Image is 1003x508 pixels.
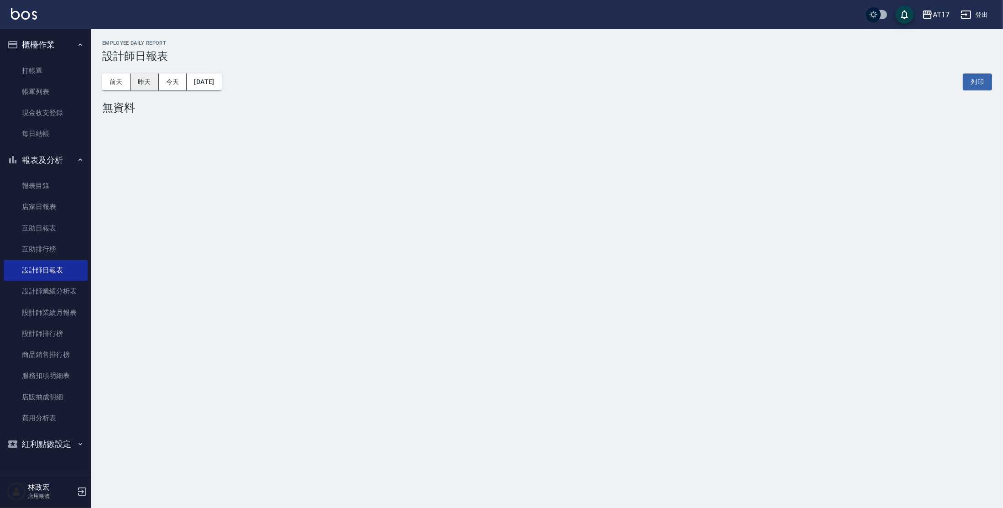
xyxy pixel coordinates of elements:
[102,50,992,63] h3: 設計師日報表
[4,33,88,57] button: 櫃檯作業
[4,323,88,344] a: 設計師排行榜
[7,482,26,501] img: Person
[4,281,88,302] a: 設計師業績分析表
[4,196,88,217] a: 店家日報表
[11,8,37,20] img: Logo
[4,387,88,408] a: 店販抽成明細
[187,73,221,90] button: [DATE]
[4,260,88,281] a: 設計師日報表
[102,73,131,90] button: 前天
[159,73,187,90] button: 今天
[4,148,88,172] button: 報表及分析
[918,5,953,24] button: AT17
[933,9,950,21] div: AT17
[4,123,88,144] a: 每日結帳
[131,73,159,90] button: 昨天
[4,408,88,429] a: 費用分析表
[4,175,88,196] a: 報表目錄
[102,40,992,46] h2: Employee Daily Report
[4,102,88,123] a: 現金收支登錄
[895,5,914,24] button: save
[957,6,992,23] button: 登出
[102,101,992,114] div: 無資料
[4,81,88,102] a: 帳單列表
[28,492,74,500] p: 店用帳號
[4,302,88,323] a: 設計師業績月報表
[4,60,88,81] a: 打帳單
[4,218,88,239] a: 互助日報表
[4,344,88,365] a: 商品銷售排行榜
[28,483,74,492] h5: 林政宏
[4,239,88,260] a: 互助排行榜
[963,73,992,90] button: 列印
[4,432,88,456] button: 紅利點數設定
[4,365,88,386] a: 服務扣項明細表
